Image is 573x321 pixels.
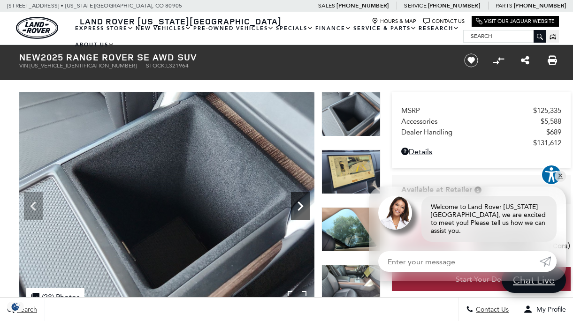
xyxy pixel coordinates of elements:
[421,196,557,242] div: Welcome to Land Rover [US_STATE][GEOGRAPHIC_DATA], we are excited to meet you! Please tell us how...
[19,51,41,63] strong: New
[548,55,557,66] a: Print this New 2025 Range Rover SE AWD SUV
[352,20,418,37] a: Service & Parts
[26,288,84,306] div: (28) Photos
[540,251,557,272] a: Submit
[401,147,561,156] a: Details
[541,117,561,126] span: $5,588
[476,18,555,25] a: Visit Our Jaguar Website
[80,15,282,27] span: Land Rover [US_STATE][GEOGRAPHIC_DATA]
[378,196,412,230] img: Agent profile photo
[7,2,182,9] a: [STREET_ADDRESS] • [US_STATE][GEOGRAPHIC_DATA], CO 80905
[74,15,287,27] a: Land Rover [US_STATE][GEOGRAPHIC_DATA]
[5,302,26,312] section: Click to Open Cookie Consent Modal
[19,52,449,62] h1: 2025 Range Rover SE AWD SUV
[74,20,135,37] a: EXPRESS STORE
[428,2,480,9] a: [PHONE_NUMBER]
[318,2,335,9] span: Sales
[541,164,562,185] button: Explore your accessibility options
[401,106,533,115] span: MSRP
[464,30,546,42] input: Search
[401,139,561,147] a: $131,612
[401,117,561,126] a: Accessories $5,588
[401,185,472,195] span: Available at Retailer
[30,62,137,69] span: [US_VEHICLE_IDENTIFICATION_NUMBER]
[275,20,314,37] a: Specials
[401,128,546,136] span: Dealer Handling
[372,18,416,25] a: Hours & Map
[546,128,561,136] span: $689
[418,20,460,37] a: Research
[321,149,381,194] img: New 2025 Carpathian Grey Land Rover SE image 20
[533,139,561,147] span: $131,612
[514,2,566,9] a: [PHONE_NUMBER]
[423,18,465,25] a: Contact Us
[474,306,509,314] span: Contact Us
[401,128,561,136] a: Dealer Handling $689
[461,53,481,68] button: Save vehicle
[314,20,352,37] a: Finance
[192,20,275,37] a: Pre-Owned Vehicles
[491,53,505,67] button: Compare Vehicle
[19,62,30,69] span: VIN:
[291,192,310,220] div: Next
[401,106,561,115] a: MSRP $125,335
[135,20,192,37] a: New Vehicles
[533,106,561,115] span: $125,335
[74,20,463,53] nav: Main Navigation
[496,2,512,9] span: Parts
[16,17,58,39] a: land-rover
[321,92,381,136] img: New 2025 Carpathian Grey Land Rover SE image 19
[74,37,115,53] a: About Us
[146,62,166,69] span: Stock:
[321,207,381,252] img: New 2025 Carpathian Grey Land Rover SE image 21
[533,306,566,314] span: My Profile
[166,62,189,69] span: L321964
[521,55,529,66] a: Share this New 2025 Range Rover SE AWD SUV
[19,92,314,313] img: New 2025 Carpathian Grey Land Rover SE image 19
[336,2,389,9] a: [PHONE_NUMBER]
[378,251,540,272] input: Enter your message
[321,265,381,309] img: New 2025 Carpathian Grey Land Rover SE image 22
[516,298,573,321] button: Open user profile menu
[16,17,58,39] img: Land Rover
[24,192,43,220] div: Previous
[541,164,562,187] aside: Accessibility Help Desk
[5,302,26,312] img: Opt-Out Icon
[404,2,426,9] span: Service
[401,117,541,126] span: Accessories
